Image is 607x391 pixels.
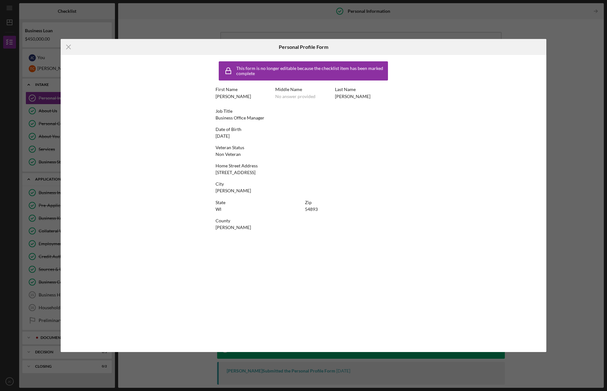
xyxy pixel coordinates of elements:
div: This form is no longer editable because the checklist item has been marked complete [236,66,386,76]
div: [DATE] [216,134,230,139]
div: [PERSON_NAME] [216,225,251,230]
div: State [216,200,302,205]
div: [STREET_ADDRESS] [216,170,255,175]
div: 54893 [305,207,318,212]
div: Job Title [216,109,391,114]
div: Business Office Manager [216,115,264,120]
div: City [216,181,391,187]
div: Veteran Status [216,145,391,150]
div: [PERSON_NAME] [216,188,251,193]
div: Date of Birth [216,127,391,132]
div: County [216,218,391,223]
div: WI [216,207,221,212]
div: Last Name [335,87,391,92]
h6: Personal Profile Form [279,44,328,50]
div: First Name [216,87,272,92]
div: Home Street Address [216,163,391,168]
div: [PERSON_NAME] [335,94,370,99]
div: No answer provided [275,94,315,99]
div: Non Veteran [216,152,241,157]
div: Middle Name [275,87,332,92]
div: [PERSON_NAME] [216,94,251,99]
div: Zip [305,200,391,205]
